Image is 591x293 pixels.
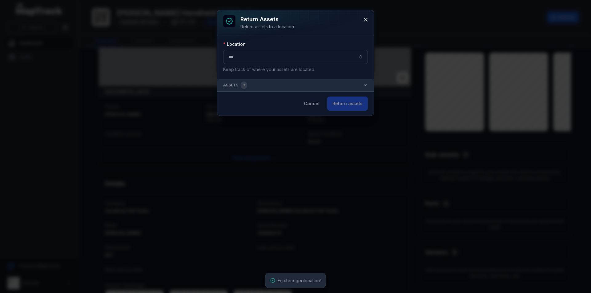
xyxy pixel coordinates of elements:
button: Assets1 [217,79,374,91]
label: Location [223,41,246,47]
h3: Return assets [240,15,295,24]
div: 1 [241,81,247,89]
span: Assets [223,81,247,89]
span: Fetched geolocation! [278,278,321,283]
p: Keep track of where your assets are located. [223,66,368,73]
div: Return assets to a location. [240,24,295,30]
